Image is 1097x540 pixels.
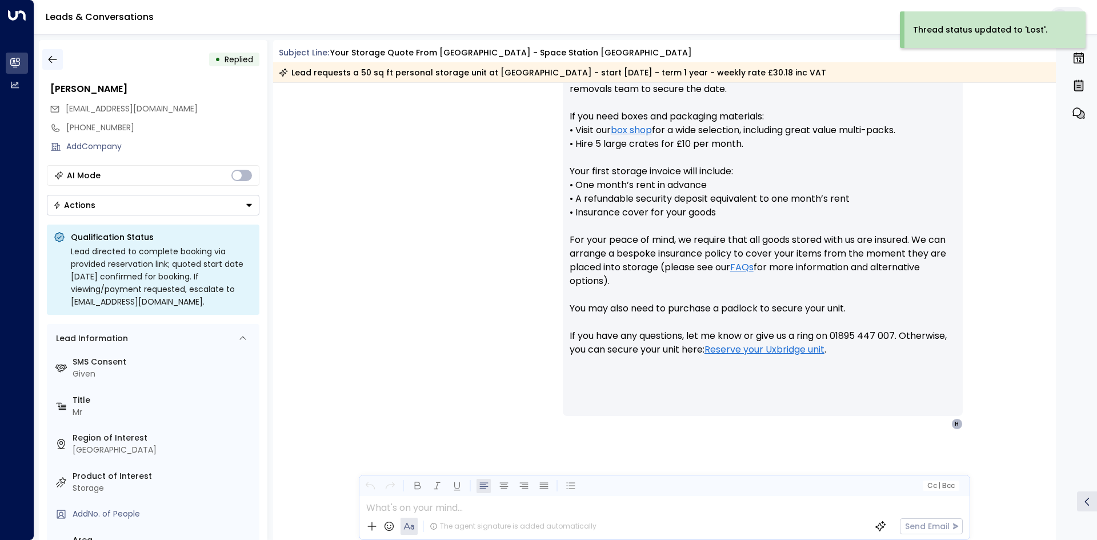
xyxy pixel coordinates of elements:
[67,170,101,181] div: AI Mode
[73,470,255,482] label: Product of Interest
[730,261,754,274] a: FAQs
[430,521,596,531] div: The agent signature is added automatically
[938,482,940,490] span: |
[66,122,259,134] div: [PHONE_NUMBER]
[73,482,255,494] div: Storage
[611,123,652,137] a: box shop
[225,54,253,65] span: Replied
[47,195,259,215] div: Button group with a nested menu
[279,67,826,78] div: Lead requests a 50 sq ft personal storage unit at [GEOGRAPHIC_DATA] - start [DATE] - term 1 year ...
[73,432,255,444] label: Region of Interest
[53,200,95,210] div: Actions
[73,444,255,456] div: [GEOGRAPHIC_DATA]
[704,343,824,357] a: Reserve your Uxbridge unit
[50,82,259,96] div: [PERSON_NAME]
[66,141,259,153] div: AddCompany
[47,195,259,215] button: Actions
[71,231,253,243] p: Qualification Status
[363,479,377,493] button: Undo
[46,10,154,23] a: Leads & Conversations
[922,481,959,491] button: Cc|Bcc
[951,418,963,430] div: H
[215,49,221,70] div: •
[279,47,329,58] span: Subject Line:
[927,482,954,490] span: Cc Bcc
[52,333,128,345] div: Lead Information
[383,479,397,493] button: Redo
[73,508,255,520] div: AddNo. of People
[71,245,253,308] div: Lead directed to complete booking via provided reservation link; quoted start date [DATE] confirm...
[330,47,692,59] div: Your storage quote from [GEOGRAPHIC_DATA] - Space Station [GEOGRAPHIC_DATA]
[73,406,255,418] div: Mr
[73,356,255,368] label: SMS Consent
[913,24,1047,36] div: Thread status updated to 'Lost'.
[66,103,198,115] span: HGGYDTT@GMAIL.COM
[73,394,255,406] label: Title
[66,103,198,114] span: [EMAIL_ADDRESS][DOMAIN_NAME]
[73,368,255,380] div: Given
